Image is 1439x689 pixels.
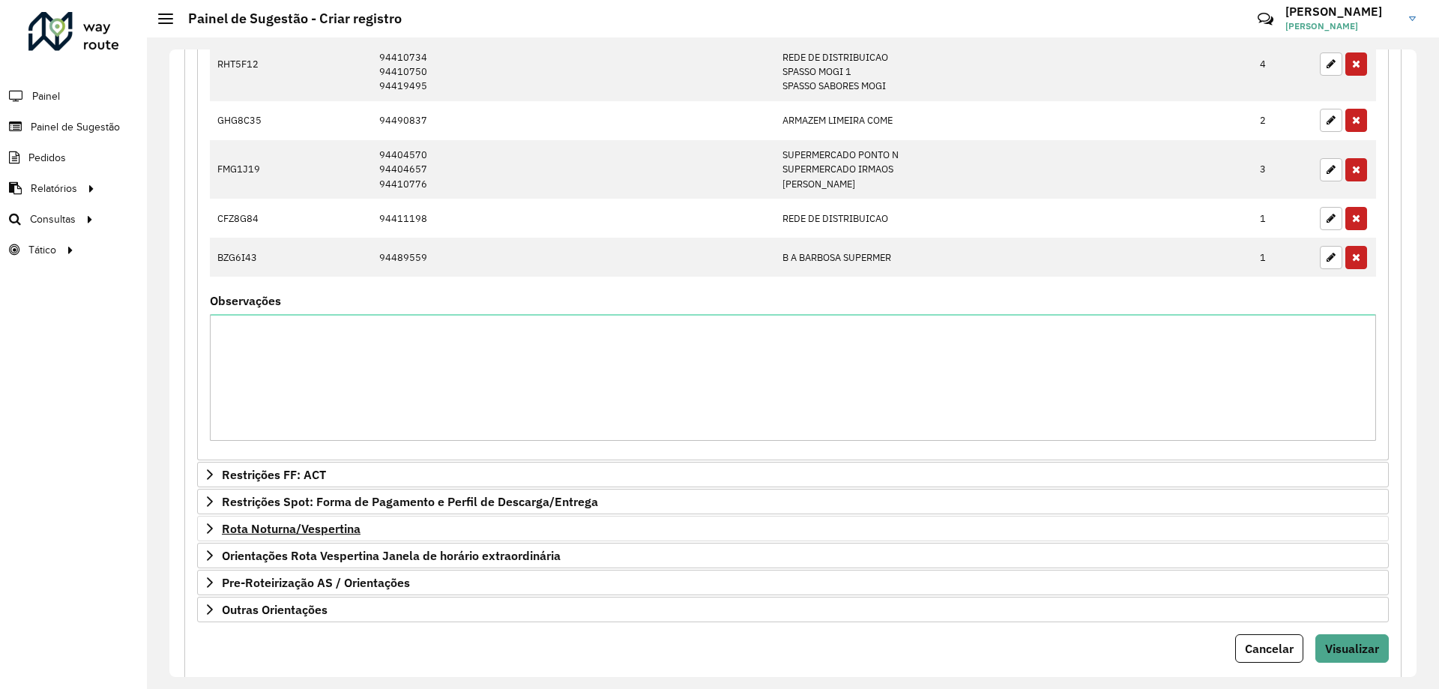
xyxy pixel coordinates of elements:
button: Cancelar [1235,634,1303,663]
a: Restrições Spot: Forma de Pagamento e Perfil de Descarga/Entrega [197,489,1389,514]
span: Rota Noturna/Vespertina [222,523,360,535]
span: Consultas [30,211,76,227]
span: Cancelar [1245,641,1294,656]
a: Rota Noturna/Vespertina [197,516,1389,541]
span: Relatórios [31,181,77,196]
span: Restrições FF: ACT [222,469,326,481]
td: CFZ8G84 [210,199,372,238]
span: Visualizar [1325,641,1379,656]
span: Outras Orientações [222,604,328,616]
span: Restrições Spot: Forma de Pagamento e Perfil de Descarga/Entrega [222,496,598,508]
td: BZG6I43 [210,238,372,277]
td: 1 [1252,199,1312,238]
td: 94404570 94404657 94410776 [372,140,775,199]
td: SUPERMERCADO PONTO N SUPERMERCADO IRMAOS [PERSON_NAME] [774,140,1252,199]
a: Contato Rápido [1249,3,1282,35]
span: Tático [28,242,56,258]
a: Orientações Rota Vespertina Janela de horário extraordinária [197,543,1389,568]
span: Orientações Rota Vespertina Janela de horário extraordinária [222,550,561,562]
span: Painel de Sugestão [31,119,120,135]
span: Painel [32,88,60,104]
td: B A BARBOSA SUPERMER [774,238,1252,277]
button: Visualizar [1315,634,1389,663]
td: 3 [1252,140,1312,199]
h3: [PERSON_NAME] [1285,4,1398,19]
td: 94490837 [372,101,775,140]
td: REDE DE DISTRIBUICAO [774,199,1252,238]
span: Pedidos [28,150,66,166]
td: RHT5F12 [210,28,372,101]
td: FMG1J19 [210,140,372,199]
label: Observações [210,292,281,310]
span: Pre-Roteirização AS / Orientações [222,577,410,589]
h2: Painel de Sugestão - Criar registro [173,10,402,27]
td: 4 [1252,28,1312,101]
a: Pre-Roteirização AS / Orientações [197,570,1389,595]
a: Restrições FF: ACT [197,462,1389,487]
td: THIAGO PRADO MINIMER REDE DE DISTRIBUICAO SPASSO MOGI 1 SPASSO SABORES MOGI [774,28,1252,101]
span: [PERSON_NAME] [1285,19,1398,33]
td: 94411198 [372,199,775,238]
td: 1 [1252,238,1312,277]
td: 94406519 94410734 94410750 94419495 [372,28,775,101]
a: Outras Orientações [197,597,1389,622]
td: 2 [1252,101,1312,140]
td: 94489559 [372,238,775,277]
td: ARMAZEM LIMEIRA COME [774,101,1252,140]
td: GHG8C35 [210,101,372,140]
